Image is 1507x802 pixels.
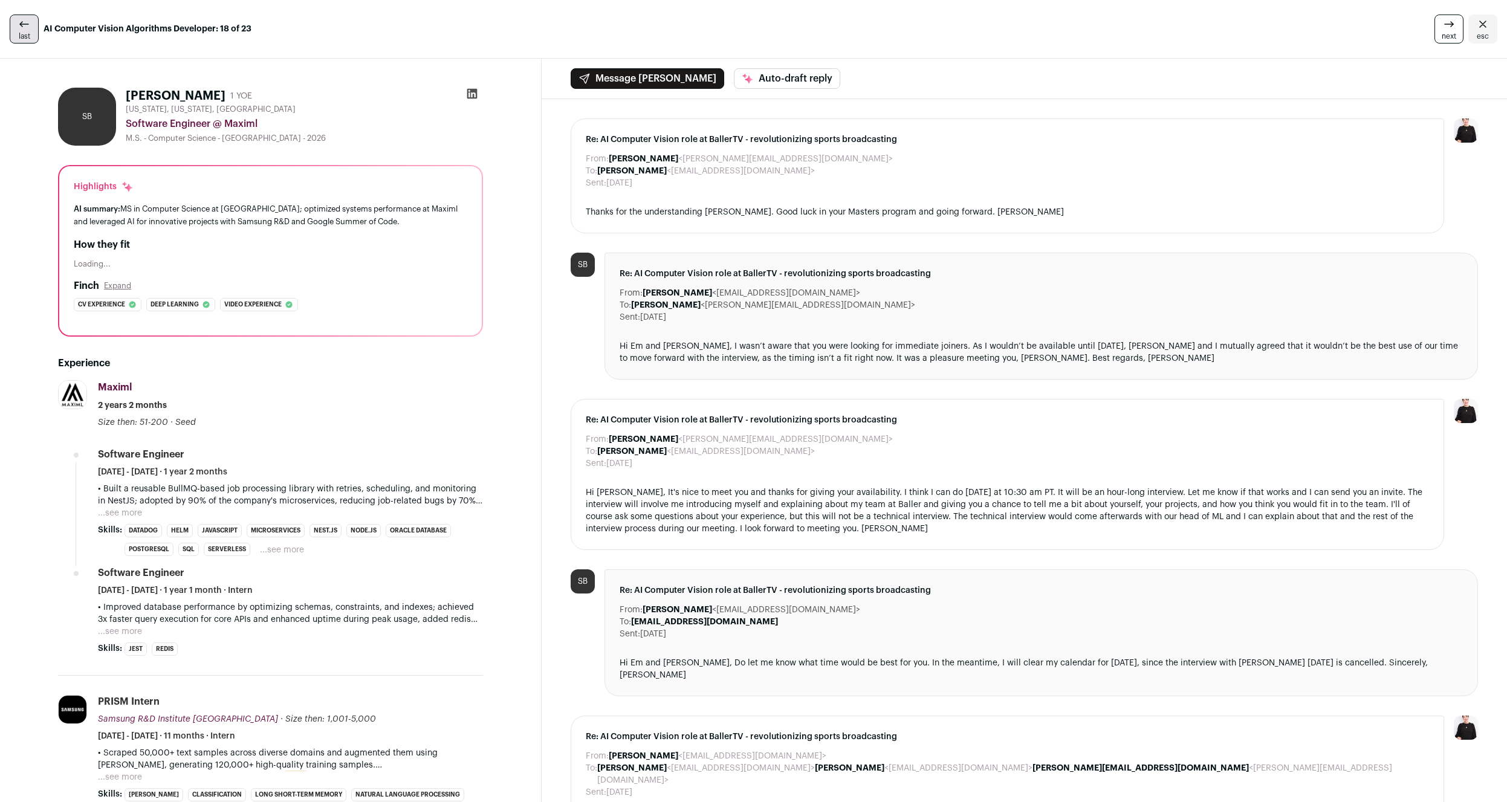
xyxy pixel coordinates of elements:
dt: Sent: [586,458,606,470]
dt: To: [586,445,597,458]
b: [PERSON_NAME] [643,289,712,297]
dd: [DATE] [606,786,632,798]
b: [PERSON_NAME] [815,764,884,772]
a: next [1434,15,1463,44]
div: Highlights [74,181,134,193]
button: ...see more [98,507,142,519]
div: Thanks for the understanding [PERSON_NAME]. Good luck in your Masters program and going forward. ... [586,206,1429,218]
dd: <[EMAIL_ADDRESS][DOMAIN_NAME]> [643,604,860,616]
dd: <[EMAIL_ADDRESS][DOMAIN_NAME]> [597,165,815,177]
span: 2 years 2 months [98,399,167,412]
li: Nest.js [310,524,342,537]
dd: [DATE] [606,177,632,189]
div: SB [58,88,116,146]
div: SB [571,253,595,277]
span: Skills: [98,524,122,536]
div: PRISM Intern [98,695,160,708]
span: last [19,31,30,41]
span: Re: AI Computer Vision role at BallerTV - revolutionizing sports broadcasting [586,414,1429,426]
dt: From: [620,604,643,616]
li: Datadog [125,524,162,537]
dd: [DATE] [606,458,632,470]
dd: <[EMAIL_ADDRESS][DOMAIN_NAME]> [597,445,815,458]
div: Hi Em and [PERSON_NAME], Do let me know what time would be best for you. In the meantime, I will ... [620,657,1463,681]
button: ...see more [260,544,304,556]
img: cee377eaf095e2f872f204c3cd9746bc58845cd2704a0632ca9f8569c7e26760.jpg [59,696,86,723]
li: Long Short-Term Memory [251,788,346,801]
li: Redis [152,642,178,656]
img: 795fe22d1fd58eea7fc3a1f384e37b256ed4c51d1e487a0db2dfc64eeacdba2b.jpg [59,381,86,409]
dd: <[EMAIL_ADDRESS][DOMAIN_NAME]> [609,750,826,762]
span: Seed [175,418,196,427]
div: Hi [PERSON_NAME], It's nice to meet you and thanks for giving your availability. I think I can do... [586,487,1429,535]
span: Skills: [98,788,122,800]
div: Software Engineer @ Maximl [126,117,483,131]
li: SQL [178,543,199,556]
span: [DATE] - [DATE] · 1 year 2 months [98,466,227,478]
p: • Improved database performance by optimizing schemas, constraints, and indexes; achieved 3x fast... [98,601,483,626]
b: [PERSON_NAME] [597,764,667,772]
b: [PERSON_NAME] [609,752,678,760]
li: Oracle Database [386,524,451,537]
button: Message [PERSON_NAME] [571,68,724,89]
dt: Sent: [620,628,640,640]
dd: <[EMAIL_ADDRESS][DOMAIN_NAME]> <[EMAIL_ADDRESS][DOMAIN_NAME]> <[PERSON_NAME][EMAIL_ADDRESS][DOMAI... [597,762,1429,786]
span: next [1442,31,1456,41]
span: AI summary: [74,205,120,213]
span: Skills: [98,642,122,655]
b: [PERSON_NAME] [609,155,678,163]
dd: <[PERSON_NAME][EMAIL_ADDRESS][DOMAIN_NAME]> [609,153,893,165]
span: · Size then: 1,001-5,000 [280,715,376,723]
li: Classification [188,788,246,801]
a: Close [1468,15,1497,44]
div: 1 YOE [230,90,252,102]
dd: [DATE] [640,628,666,640]
li: Microservices [247,524,305,537]
p: • Scraped 50,000+ text samples across diverse domains and augmented them using [PERSON_NAME], gen... [98,747,483,771]
h2: Experience [58,356,483,370]
h2: How they fit [74,238,467,252]
button: ...see more [98,771,142,783]
p: • Built a reusable BullMQ-based job processing library with retries, scheduling, and monitoring i... [98,483,483,507]
dt: From: [586,433,609,445]
dd: <[PERSON_NAME][EMAIL_ADDRESS][DOMAIN_NAME]> [609,433,893,445]
b: [PERSON_NAME] [643,606,712,614]
dt: To: [620,299,631,311]
span: Re: AI Computer Vision role at BallerTV - revolutionizing sports broadcasting [620,584,1463,597]
div: M.S. - Computer Science - [GEOGRAPHIC_DATA] - 2026 [126,134,483,143]
dt: To: [620,616,631,628]
img: 9240684-medium_jpg [1454,716,1478,740]
a: last [10,15,39,44]
li: JavaScript [198,524,242,537]
li: PostgreSQL [125,543,173,556]
b: [PERSON_NAME] [597,167,667,175]
span: Maximl [98,383,132,392]
li: [PERSON_NAME] [125,788,183,801]
div: SB [571,569,595,593]
dd: <[EMAIL_ADDRESS][DOMAIN_NAME]> [643,287,860,299]
div: Loading... [74,259,467,269]
li: Node.js [346,524,381,537]
button: ...see more [98,626,142,638]
li: Serverless [204,543,250,556]
h1: [PERSON_NAME] [126,88,225,105]
b: [PERSON_NAME] [609,435,678,444]
b: [PERSON_NAME][EMAIL_ADDRESS][DOMAIN_NAME] [1032,764,1249,772]
span: Video experience [224,299,282,311]
span: [DATE] - [DATE] · 1 year 1 month · Intern [98,584,253,597]
span: Re: AI Computer Vision role at BallerTV - revolutionizing sports broadcasting [586,731,1429,743]
span: esc [1477,31,1489,41]
button: Expand [104,281,131,291]
dt: To: [586,762,597,786]
dd: [DATE] [640,311,666,323]
li: Helm [167,524,193,537]
b: [EMAIL_ADDRESS][DOMAIN_NAME] [631,618,778,626]
li: Jest [125,642,147,656]
b: [PERSON_NAME] [597,447,667,456]
span: [US_STATE], [US_STATE], [GEOGRAPHIC_DATA] [126,105,296,114]
mark: LSTM [285,771,307,784]
span: · [170,416,173,428]
span: Re: AI Computer Vision role at BallerTV - revolutionizing sports broadcasting [586,134,1429,146]
div: Software Engineer [98,566,184,580]
dt: To: [586,165,597,177]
